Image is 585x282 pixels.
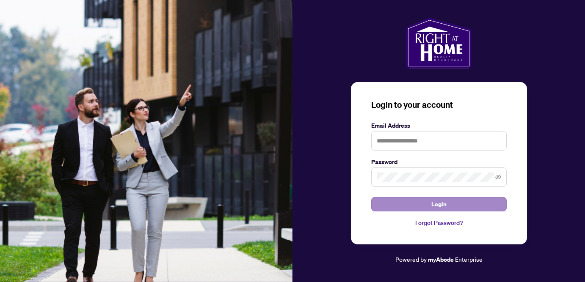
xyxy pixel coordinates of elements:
[371,157,507,167] label: Password
[371,197,507,211] button: Login
[395,255,427,263] span: Powered by
[428,255,454,264] a: myAbode
[495,174,501,180] span: eye-invisible
[406,18,472,68] img: ma-logo
[431,197,447,211] span: Login
[371,121,507,130] label: Email Address
[371,99,507,111] h3: Login to your account
[455,255,483,263] span: Enterprise
[371,218,507,227] a: Forgot Password?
